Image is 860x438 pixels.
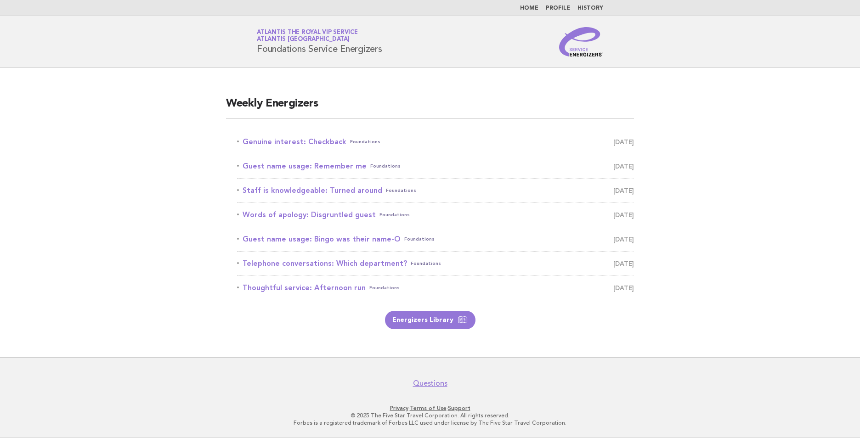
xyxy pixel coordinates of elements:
span: Atlantis [GEOGRAPHIC_DATA] [257,37,350,43]
span: Foundations [369,281,400,294]
a: Privacy [390,405,408,411]
span: Foundations [411,257,441,270]
p: Forbes is a registered trademark of Forbes LLC used under license by The Five Star Travel Corpora... [149,419,711,427]
a: Questions [413,379,447,388]
a: History [577,6,603,11]
a: Genuine interest: CheckbackFoundations [DATE] [237,135,634,148]
a: Words of apology: Disgruntled guestFoundations [DATE] [237,208,634,221]
h1: Foundations Service Energizers [257,30,382,54]
a: Atlantis the Royal VIP ServiceAtlantis [GEOGRAPHIC_DATA] [257,29,358,42]
p: © 2025 The Five Star Travel Corporation. All rights reserved. [149,412,711,419]
span: Foundations [404,233,435,246]
a: Profile [546,6,570,11]
p: · · [149,404,711,412]
a: Guest name usage: Bingo was their name-OFoundations [DATE] [237,233,634,246]
span: Foundations [370,160,401,173]
a: Telephone conversations: Which department?Foundations [DATE] [237,257,634,270]
a: Support [448,405,470,411]
span: [DATE] [613,184,634,197]
span: [DATE] [613,208,634,221]
a: Terms of Use [410,405,447,411]
span: [DATE] [613,281,634,294]
span: [DATE] [613,160,634,173]
a: Guest name usage: Remember meFoundations [DATE] [237,160,634,173]
a: Staff is knowledgeable: Turned aroundFoundations [DATE] [237,184,634,197]
span: Foundations [379,208,410,221]
a: Home [520,6,538,11]
h2: Weekly Energizers [226,96,634,119]
a: Energizers Library [385,311,475,329]
span: [DATE] [613,257,634,270]
span: Foundations [386,184,416,197]
span: [DATE] [613,135,634,148]
a: Thoughtful service: Afternoon runFoundations [DATE] [237,281,634,294]
span: Foundations [350,135,380,148]
img: Service Energizers [559,27,603,56]
span: [DATE] [613,233,634,246]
